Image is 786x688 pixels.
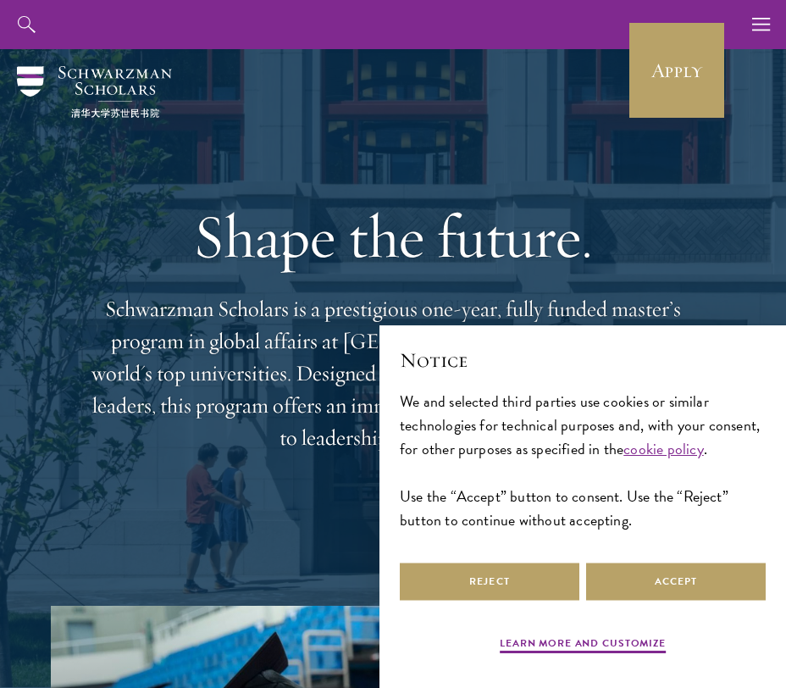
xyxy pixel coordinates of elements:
[88,293,698,454] p: Schwarzman Scholars is a prestigious one-year, fully funded master’s program in global affairs at...
[500,635,666,656] button: Learn more and customize
[400,563,579,601] button: Reject
[400,346,766,375] h2: Notice
[586,563,766,601] button: Accept
[17,66,172,118] img: Schwarzman Scholars
[400,390,766,532] div: We and selected third parties use cookies or similar technologies for technical purposes and, wit...
[88,201,698,272] h1: Shape the future.
[629,23,724,118] a: Apply
[623,437,703,460] a: cookie policy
